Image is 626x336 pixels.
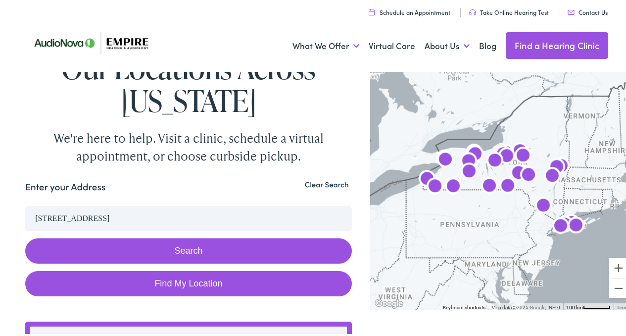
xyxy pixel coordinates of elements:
[462,140,486,164] div: AudioNova
[491,141,515,165] div: AudioNova
[531,193,555,217] div: AudioNova
[568,6,608,14] a: Contact Us
[397,199,410,211] button: Search
[506,30,608,57] a: Find a Hearing Clinic
[369,26,415,62] a: Virtual Care
[433,146,456,169] div: AudioNova
[564,213,588,236] div: Empire Hearing &#038; Audiology by AudioNova
[469,7,476,13] img: utility icon
[415,166,439,190] div: AudioNova
[425,26,470,62] a: About Us
[25,236,351,262] button: Search
[496,173,520,197] div: AudioNova
[540,163,564,187] div: AudioNova
[483,148,507,171] div: AudioNova
[463,141,487,165] div: AudioNova
[441,173,465,197] div: AudioNova
[560,210,583,234] div: AudioNova
[568,8,575,13] img: utility icon
[491,303,560,308] span: Map data ©2025 Google, INEGI
[373,295,405,308] img: Google
[507,160,530,184] div: AudioNova
[469,6,549,14] a: Take Online Hearing Test
[517,162,540,186] div: AudioNova
[433,147,457,170] div: AudioNova
[25,269,351,294] a: Find My Location
[30,127,347,163] div: We're here to help. Visit a clinic, schedule a virtual appointment, or choose curbside pickup.
[495,143,519,167] div: AudioNova
[563,301,614,308] button: Map Scale: 100 km per 52 pixels
[545,154,569,178] div: AudioNova
[478,173,501,197] div: Empire Hearing &#038; Audiology by AudioNova
[423,173,447,197] div: AudioNova
[566,303,583,308] span: 100 km
[25,178,105,192] label: Enter your Address
[549,213,573,237] div: AudioNova
[549,153,573,177] div: AudioNova
[457,159,481,182] div: AudioNova
[553,212,577,235] div: AudioNova
[511,143,535,167] div: AudioNova
[292,26,359,62] a: What We Offer
[369,7,375,13] img: utility icon
[479,26,496,62] a: Blog
[373,295,405,308] a: Open this area in Google Maps (opens a new window)
[443,302,485,309] button: Keyboard shortcuts
[25,204,351,229] input: Enter your address or zip code
[508,138,532,162] div: AudioNova
[457,148,481,172] div: AudioNova
[494,140,518,164] div: Empire Hearing &#038; Audiology by AudioNova
[369,6,450,14] a: Schedule an Appointment
[25,50,351,115] h1: Our Locations Across [US_STATE]
[302,178,352,187] button: Clear Search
